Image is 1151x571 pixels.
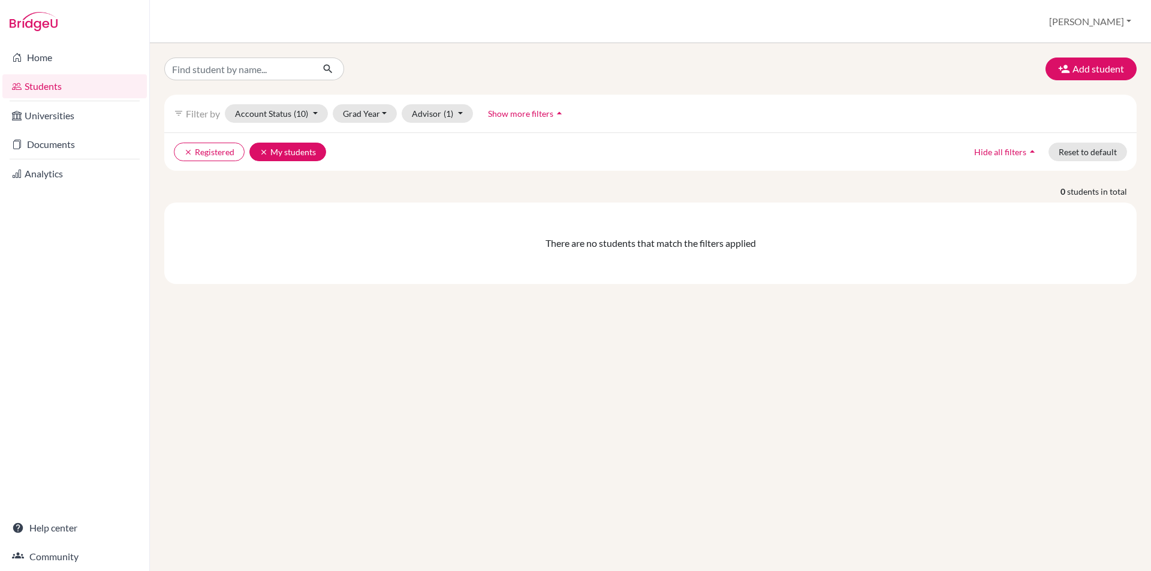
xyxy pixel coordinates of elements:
a: Documents [2,132,147,156]
i: clear [184,148,192,156]
a: Help center [2,516,147,540]
button: Grad Year [333,104,397,123]
button: Reset to default [1048,143,1127,161]
i: arrow_drop_up [553,107,565,119]
button: clearMy students [249,143,326,161]
button: Hide all filtersarrow_drop_up [964,143,1048,161]
button: Show more filtersarrow_drop_up [478,104,575,123]
strong: 0 [1060,185,1067,198]
a: Community [2,545,147,569]
span: Hide all filters [974,147,1026,157]
span: (1) [444,108,453,119]
span: students in total [1067,185,1137,198]
a: Home [2,46,147,70]
i: clear [260,148,268,156]
span: Filter by [186,108,220,119]
span: (10) [294,108,308,119]
button: Account Status(10) [225,104,328,123]
input: Find student by name... [164,58,313,80]
span: Show more filters [488,108,553,119]
a: Students [2,74,147,98]
button: Add student [1045,58,1137,80]
a: Universities [2,104,147,128]
a: Analytics [2,162,147,186]
i: arrow_drop_up [1026,146,1038,158]
i: filter_list [174,108,183,118]
button: [PERSON_NAME] [1044,10,1137,33]
button: Advisor(1) [402,104,473,123]
div: There are no students that match the filters applied [174,236,1127,250]
img: Bridge-U [10,12,58,31]
button: clearRegistered [174,143,245,161]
